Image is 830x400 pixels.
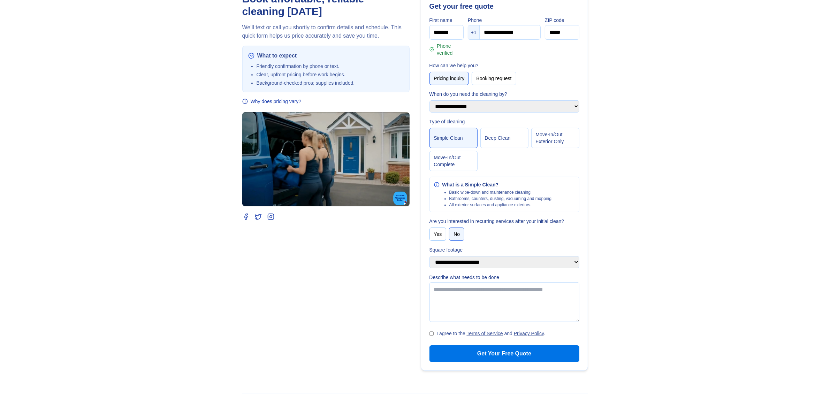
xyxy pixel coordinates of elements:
label: Are you interested in recurring services after your initial clean? [429,218,579,225]
button: Move‑In/Out Complete [429,151,478,171]
span: Phone verified [437,43,464,56]
button: Get Your Free Quote [429,345,579,362]
a: Facebook [242,213,249,220]
a: Privacy Policy [514,331,544,336]
label: Describe what needs to be done [429,274,579,281]
label: How can we help you? [429,62,579,69]
button: Pricing inquiry [429,72,469,85]
div: +1 [468,25,480,39]
li: Friendly confirmation by phone or text. [257,63,404,70]
li: Bathrooms, counters, dusting, vacuuming and mopping. [449,196,553,201]
label: Type of cleaning [429,118,579,125]
button: No [449,228,464,241]
li: All exterior surfaces and appliance exteriors. [449,202,553,208]
a: Instagram [267,213,274,220]
li: Background‑checked pros; supplies included. [257,79,404,86]
p: We’ll text or call you shortly to confirm details and schedule. This quick form helps us price ac... [242,23,410,40]
label: When do you need the cleaning by? [429,91,579,98]
label: I agree to the and . [436,330,545,337]
button: Simple Clean [429,128,478,148]
button: Yes [429,228,447,241]
button: Move‑In/Out Exterior Only [531,128,579,148]
a: Twitter [255,213,262,220]
label: Square footage [429,246,579,253]
button: Deep Clean [480,128,528,148]
a: Terms of Service [467,331,503,336]
button: Booking request [472,72,516,85]
li: Clear, upfront pricing before work begins. [257,71,404,78]
label: Phone [468,17,541,24]
button: Why does pricing vary? [242,98,302,105]
label: ZIP code [545,17,579,24]
span: What to expect [257,52,297,60]
label: First name [429,17,464,24]
li: Basic wipe‑down and maintenance cleaning. [449,190,553,195]
div: What is a Simple Clean? [442,181,553,188]
h2: Get your free quote [429,1,579,11]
